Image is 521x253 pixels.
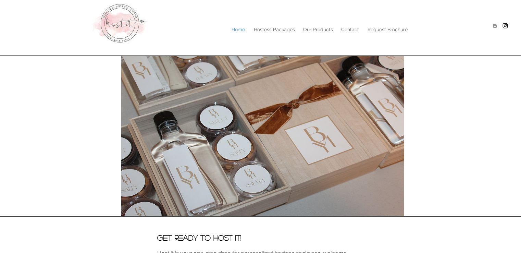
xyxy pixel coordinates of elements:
p: Our Products [300,24,336,35]
a: Home [227,24,249,35]
img: IMG_3857.JPG [121,56,404,216]
span: Get Ready to Host It! [157,234,241,241]
a: Hostess Packages [249,24,299,35]
a: Request Brochure [363,24,412,35]
p: Contact [338,24,362,35]
p: Home [228,24,248,35]
img: Blogger [492,22,498,29]
ul: Social Bar [492,22,509,29]
a: Contact [337,24,363,35]
p: Hostess Packages [250,24,298,35]
img: Hostitny [502,22,509,29]
nav: Site [124,24,412,35]
a: Our Products [299,24,337,35]
p: Request Brochure [364,24,411,35]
